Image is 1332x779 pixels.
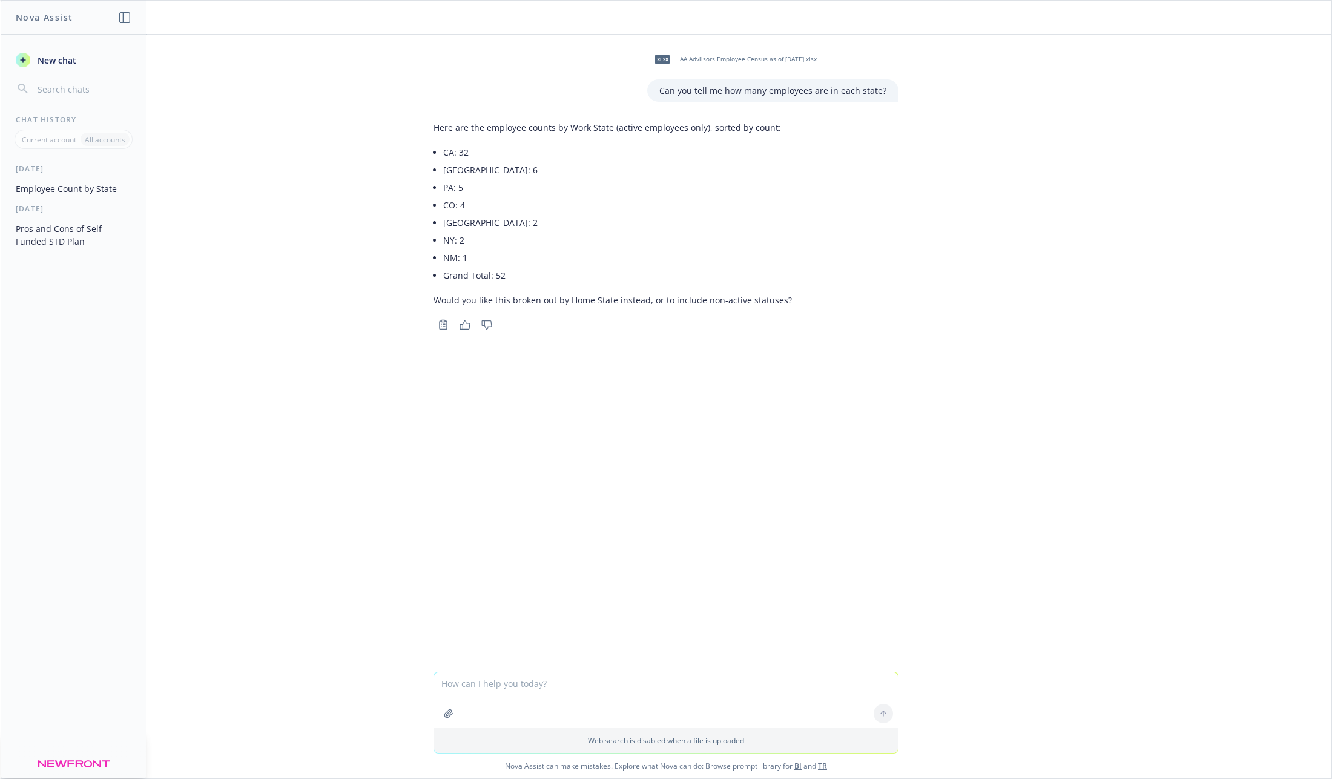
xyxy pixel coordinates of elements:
a: BI [794,761,802,771]
h1: Nova Assist [16,11,73,24]
input: Search chats [35,81,131,98]
span: AA Adviisors Employee Census as of [DATE].xlsx [680,55,817,63]
p: All accounts [85,134,125,145]
span: xlsx [655,55,670,64]
p: Here are the employee counts by Work State (active employees only), sorted by count: [434,121,792,134]
a: TR [818,761,827,771]
li: [GEOGRAPHIC_DATA]: 2 [443,214,792,231]
li: CO: 4 [443,196,792,214]
span: Nova Assist can make mistakes. Explore what Nova can do: Browse prompt library for and [5,754,1327,778]
div: [DATE] [1,204,146,214]
li: CA: 32 [443,144,792,161]
p: Can you tell me how many employees are in each state? [659,84,886,97]
div: Chat History [1,114,146,125]
p: Current account [22,134,76,145]
li: Grand Total: 52 [443,267,792,284]
li: [GEOGRAPHIC_DATA]: 6 [443,161,792,179]
button: New chat [11,49,136,71]
button: Pros and Cons of Self-Funded STD Plan [11,219,136,251]
svg: Copy to clipboard [438,319,449,330]
li: PA: 5 [443,179,792,196]
p: Web search is disabled when a file is uploaded [441,735,891,746]
button: Employee Count by State [11,179,136,199]
span: New chat [35,54,76,67]
p: Would you like this broken out by Home State instead, or to include non-active statuses? [434,294,792,307]
div: xlsxAA Adviisors Employee Census as of [DATE].xlsx [647,44,819,75]
button: Thumbs down [477,316,496,333]
li: NM: 1 [443,249,792,267]
div: [DATE] [1,164,146,174]
li: NY: 2 [443,231,792,249]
